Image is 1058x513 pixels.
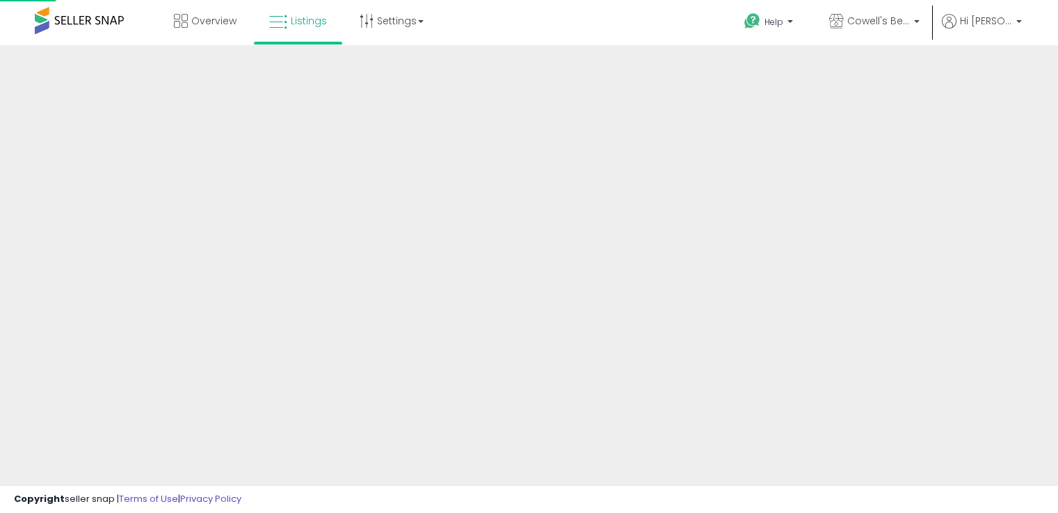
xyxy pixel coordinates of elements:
div: seller snap | | [14,493,241,506]
span: Help [764,16,783,28]
i: Get Help [744,13,761,30]
a: Help [733,2,807,45]
span: Hi [PERSON_NAME] [960,14,1012,28]
span: Cowell's Beach N' Bikini [GEOGRAPHIC_DATA] [847,14,910,28]
span: Listings [291,14,327,28]
strong: Copyright [14,492,65,505]
a: Hi [PERSON_NAME] [942,14,1022,45]
a: Terms of Use [119,492,178,505]
span: Overview [191,14,237,28]
a: Privacy Policy [180,492,241,505]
